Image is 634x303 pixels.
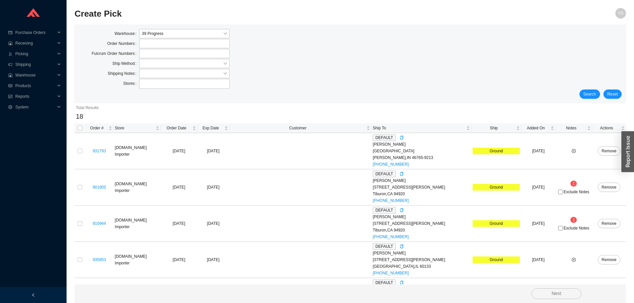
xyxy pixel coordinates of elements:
span: DEFAULT [373,134,396,141]
span: copy [400,136,404,140]
a: 931793 [93,149,106,153]
label: Order Numbers [107,39,139,48]
button: Remove [598,219,621,228]
th: Ship To sortable [371,123,471,133]
a: [PHONE_NUMBER] [373,198,409,203]
span: Remove [602,256,617,263]
span: copy [400,172,404,176]
input: Exclude Notes [558,190,563,194]
sup: 1 [570,217,577,223]
span: Receiving [15,38,55,49]
span: fund [8,94,13,98]
a: 935853 [93,257,106,262]
div: [PERSON_NAME] [373,141,470,148]
div: [DATE] [199,256,228,263]
th: Actions sortable [592,123,626,133]
button: Reset [603,89,622,99]
span: 18 [76,113,83,120]
span: Exclude Notes [563,190,589,194]
a: 901805 [93,185,106,190]
div: [STREET_ADDRESS][PERSON_NAME] [373,256,470,263]
th: Exp Date sortable [197,123,229,133]
td: [DATE] [521,133,555,169]
div: Ground [473,256,520,263]
button: Remove [598,146,621,156]
span: setting [8,105,13,109]
label: Ship Method [112,59,139,68]
span: plus-circle [572,149,576,153]
div: [PERSON_NAME] [373,177,470,184]
input: Exclude Notes [558,226,563,230]
td: [DATE] [521,169,555,206]
label: Fulcrum Order Numbers [92,49,139,58]
label: Stores [123,79,139,88]
span: Warehouse [15,70,55,80]
div: [GEOGRAPHIC_DATA] , IL 60133 [373,263,470,270]
span: Reset [607,91,618,97]
div: [GEOGRAPHIC_DATA] [373,148,470,154]
div: [DATE] [199,220,228,227]
div: Ground [473,148,520,154]
h2: Create Pick [75,8,488,20]
span: DEFAULT [373,171,396,177]
th: Ship sortable [471,123,521,133]
button: Search [579,89,600,99]
span: Store [115,125,154,131]
span: Reports [15,91,55,102]
span: Added On [523,125,549,131]
span: Remove [602,220,617,227]
span: Order Date [162,125,191,131]
div: Copy [400,171,404,177]
span: Products [15,80,55,91]
label: Shipping Notes [107,69,139,78]
span: Exclude Notes [563,226,589,230]
span: 1 [572,218,575,222]
span: Ship [473,125,515,131]
span: Order # [87,125,107,131]
span: System [15,102,55,112]
td: [DATE] [521,206,555,242]
a: 910944 [93,221,106,226]
span: DEFAULT [373,279,396,286]
div: [STREET_ADDRESS][PERSON_NAME] [373,184,470,191]
span: Ship To [373,125,465,131]
td: [DATE] [161,133,197,169]
button: Next [531,288,581,299]
div: Copy [400,243,404,250]
td: [DATE] [521,242,555,278]
div: [DOMAIN_NAME] Importer [115,181,159,194]
div: [PERSON_NAME] [373,214,470,220]
a: [PHONE_NUMBER] [373,162,409,167]
div: Ground [473,220,520,227]
span: 1 [572,181,575,186]
td: [DATE] [161,242,197,278]
span: read [8,84,13,88]
span: DEFAULT [373,243,396,250]
button: Remove [598,183,621,192]
div: [DOMAIN_NAME] Importer [115,144,159,158]
td: [DATE] [161,169,197,206]
span: Notes [557,125,586,131]
span: Remove [602,148,617,154]
span: left [31,293,35,297]
span: Remove [602,184,617,191]
span: Shipping [15,59,55,70]
div: [PERSON_NAME] , IN 46765-9213 [373,154,470,161]
div: [STREET_ADDRESS][PERSON_NAME] [373,220,470,227]
th: Order # sortable [85,123,113,133]
label: Warehouse [114,29,139,38]
div: Tiburon , CA 94920 [373,227,470,233]
span: 39 Progress [142,29,227,38]
div: Copy [400,279,404,286]
div: Total Results [76,104,625,111]
th: Customer sortable [229,123,371,133]
span: credit-card [8,31,13,35]
div: [DOMAIN_NAME] Importer [115,253,159,266]
div: Copy [400,134,404,141]
div: Ground [473,184,520,191]
th: Added On sortable [521,123,555,133]
span: YS [618,8,623,19]
span: Search [583,91,596,97]
th: Order Date sortable [161,123,197,133]
span: copy [400,208,404,212]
